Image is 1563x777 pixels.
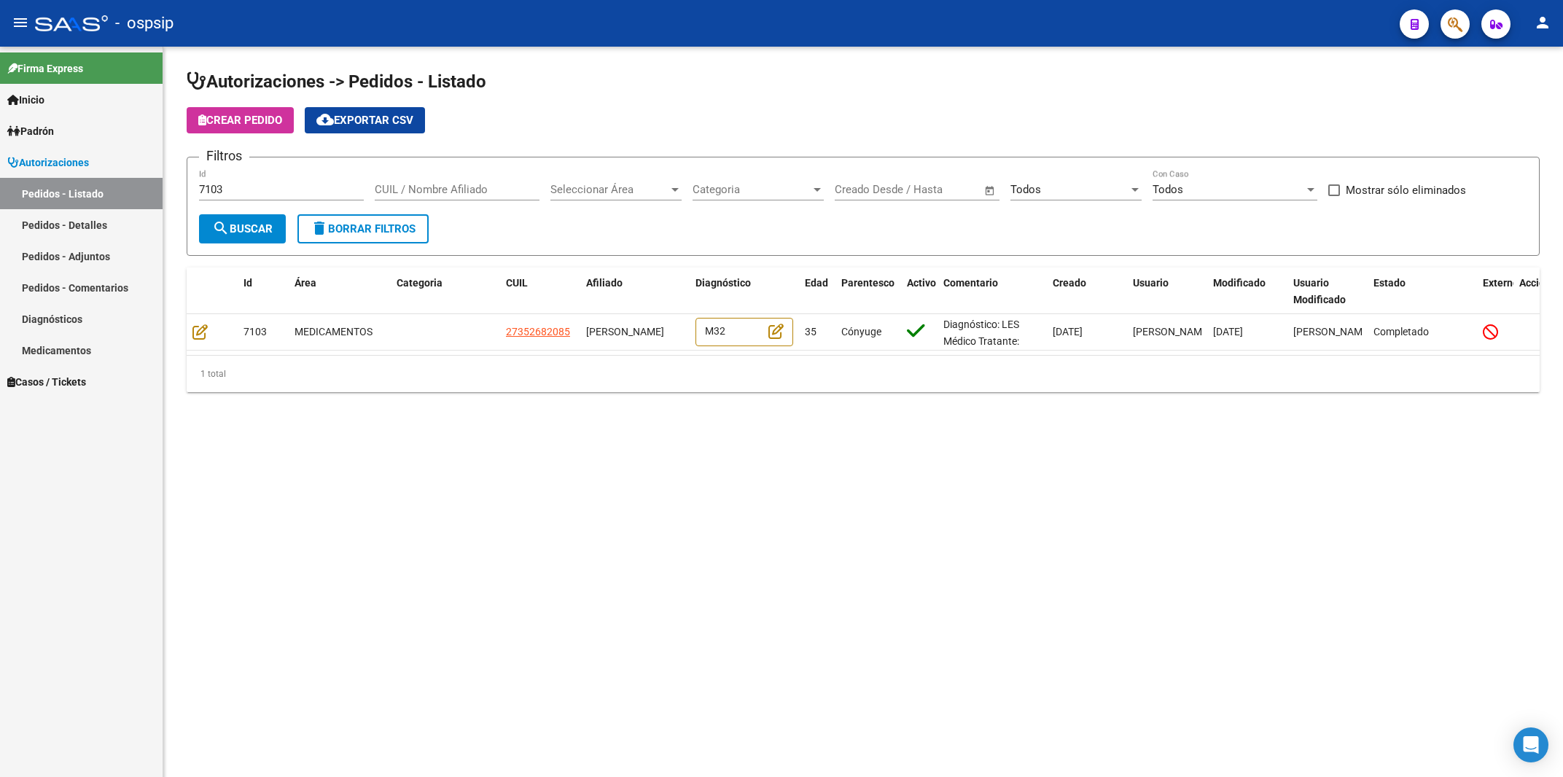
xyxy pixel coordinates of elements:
div: 1 total [187,356,1540,392]
datatable-header-cell: Modificado [1207,268,1287,316]
datatable-header-cell: Categoria [391,268,500,316]
input: Fecha inicio [835,183,894,196]
span: Modificado [1213,277,1266,289]
span: [PERSON_NAME] [1293,326,1371,337]
datatable-header-cell: Comentario [938,268,1047,316]
span: Exportar CSV [316,114,413,127]
mat-icon: person [1534,14,1551,31]
div: Completado [1373,324,1471,340]
span: Crear Pedido [198,114,282,127]
div: Open Intercom Messenger [1513,727,1548,762]
span: [DATE] [1053,326,1083,337]
datatable-header-cell: Externo [1477,268,1513,316]
span: Categoria [693,183,811,196]
span: Autorizaciones [7,155,89,171]
button: Borrar Filtros [297,214,429,243]
datatable-header-cell: Activo [901,268,938,316]
span: Afiliado [586,277,623,289]
span: Usuario [1133,277,1169,289]
span: Diagnóstico [695,277,751,289]
mat-icon: cloud_download [316,111,334,128]
datatable-header-cell: Id [238,268,289,316]
datatable-header-cell: Estado [1368,268,1477,316]
mat-icon: search [212,219,230,237]
div: M32 [695,318,793,346]
span: Buscar [212,222,273,235]
span: Diagnóstico: LES Médico Tratante: [PERSON_NAME]: [PHONE_NUMBER] Correo electrónico: [PERSON_NAME]... [943,319,1029,512]
span: - ospsip [115,7,174,39]
span: [PERSON_NAME] [586,326,664,337]
datatable-header-cell: Diagnóstico [690,268,799,316]
span: 35 [805,326,816,337]
span: Autorizaciones -> Pedidos - Listado [187,71,486,92]
span: Borrar Filtros [311,222,416,235]
button: Crear Pedido [187,107,294,133]
button: Buscar [199,214,286,243]
datatable-header-cell: Usuario Modificado [1287,268,1368,316]
h3: Filtros [199,146,249,166]
button: Exportar CSV [305,107,425,133]
span: Parentesco [841,277,894,289]
span: Creado [1053,277,1086,289]
span: Todos [1010,183,1041,196]
mat-icon: delete [311,219,328,237]
button: Open calendar [982,182,999,199]
span: CUIL [506,277,528,289]
datatable-header-cell: Área [289,268,391,316]
datatable-header-cell: CUIL [500,268,580,316]
span: Inicio [7,92,44,108]
span: 7103 [243,326,267,337]
span: Edad [805,277,828,289]
input: Fecha fin [907,183,978,196]
span: Cónyuge [841,326,881,337]
span: Padrón [7,123,54,139]
span: Categoria [397,277,443,289]
span: 27352682085 [506,326,570,337]
span: Comentario [943,277,998,289]
datatable-header-cell: Usuario [1127,268,1207,316]
span: Id [243,277,252,289]
span: Externo [1483,277,1519,289]
span: Mostrar sólo eliminados [1346,181,1466,199]
span: Seleccionar Área [550,183,669,196]
span: Activo [907,277,936,289]
span: MEDICAMENTOS [295,326,373,337]
span: Firma Express [7,60,83,77]
span: Acción [1519,277,1551,289]
datatable-header-cell: Edad [799,268,835,316]
datatable-header-cell: Creado [1047,268,1127,316]
span: Estado [1373,277,1406,289]
span: Usuario Modificado [1293,277,1346,305]
datatable-header-cell: Afiliado [580,268,690,316]
mat-icon: menu [12,14,29,31]
span: Área [295,277,316,289]
datatable-header-cell: Parentesco [835,268,901,316]
span: Todos [1153,183,1183,196]
span: [DATE] [1213,326,1243,337]
span: [PERSON_NAME] [1133,326,1211,337]
span: Casos / Tickets [7,374,86,390]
